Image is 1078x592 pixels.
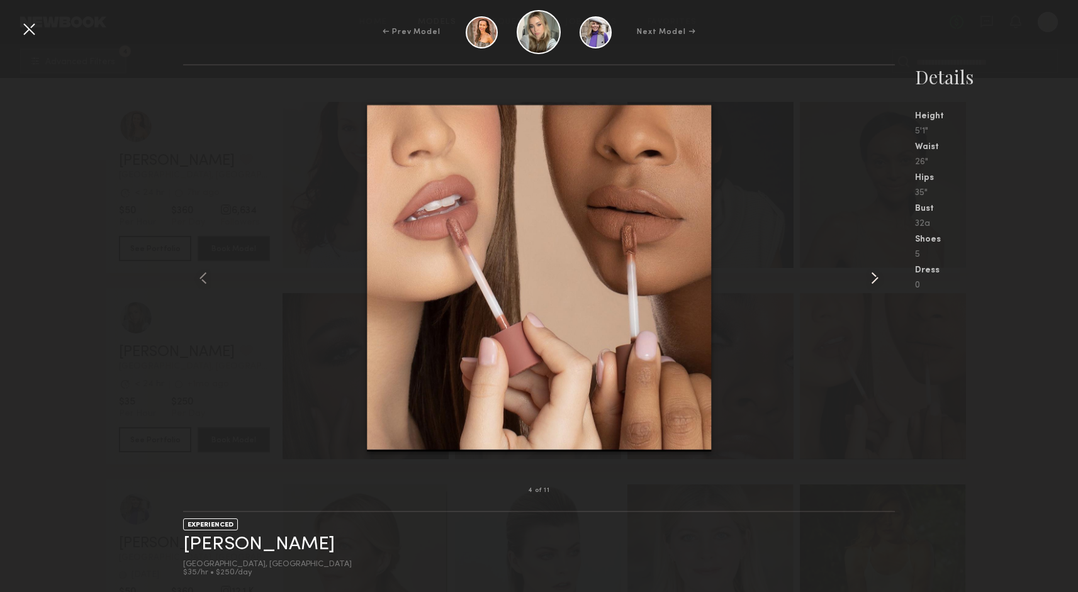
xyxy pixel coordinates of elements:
div: 35" [915,189,1078,198]
div: Shoes [915,235,1078,244]
div: 32a [915,220,1078,228]
a: [PERSON_NAME] [183,535,335,554]
div: 0 [915,281,1078,290]
div: [GEOGRAPHIC_DATA], [GEOGRAPHIC_DATA] [183,561,352,569]
div: 4 of 11 [528,488,549,494]
div: Hips [915,174,1078,182]
div: Bust [915,204,1078,213]
div: 5'1" [915,127,1078,136]
div: 5 [915,250,1078,259]
div: 26" [915,158,1078,167]
div: EXPERIENCED [183,518,238,530]
div: Height [915,112,1078,121]
div: Next Model → [637,26,695,38]
div: Waist [915,143,1078,152]
div: $35/hr • $250/day [183,569,352,577]
div: Details [915,64,1078,89]
div: ← Prev Model [383,26,441,38]
div: Dress [915,266,1078,275]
